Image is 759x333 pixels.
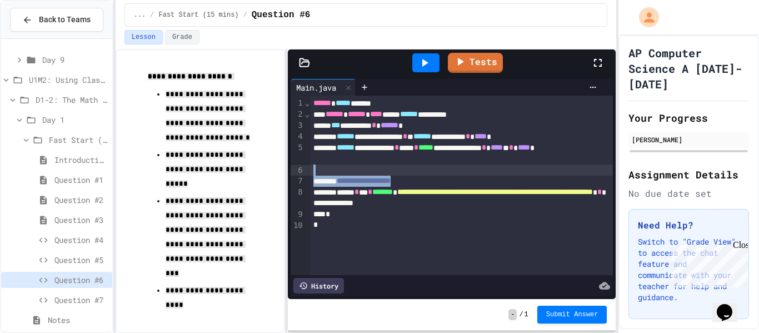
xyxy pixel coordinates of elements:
span: Fast Start (15 mins) [49,134,108,146]
span: Fast Start (15 mins) [159,11,239,19]
span: Fold line [304,110,310,118]
span: Notes [48,314,108,326]
div: Main.java [291,82,342,93]
button: Submit Answer [537,306,607,324]
h2: Assignment Details [628,167,749,182]
div: History [293,278,344,294]
span: Day 1 [42,114,108,126]
span: Question #4 [54,234,108,246]
span: Fold line [304,98,310,107]
span: - [508,309,517,320]
span: Back to Teams [39,14,91,26]
h2: Your Progress [628,110,749,126]
div: 7 [291,176,304,187]
div: 1 [291,98,304,109]
span: Question #6 [252,8,311,22]
div: No due date set [628,187,749,200]
span: / [519,310,523,319]
span: / [150,11,154,19]
span: Introduction [54,154,108,166]
a: Tests [448,53,503,73]
span: ... [134,11,146,19]
span: Question #6 [54,274,108,286]
div: 4 [291,131,304,142]
span: 1 [525,310,528,319]
div: 10 [291,220,304,231]
div: My Account [627,4,662,30]
h3: Need Help? [638,218,740,232]
span: Question #2 [54,194,108,206]
div: 3 [291,120,304,131]
button: Lesson [124,30,163,44]
div: 5 [291,142,304,165]
div: 6 [291,165,304,176]
div: 8 [291,187,304,209]
h1: AP Computer Science A [DATE]-[DATE] [628,45,749,92]
span: U1M2: Using Classes and Objects [29,74,108,86]
button: Back to Teams [10,8,103,32]
iframe: chat widget [667,240,748,287]
span: D1-2: The Math Class [36,94,108,106]
div: 2 [291,109,304,120]
div: Main.java [291,79,356,96]
iframe: chat widget [712,289,748,322]
span: Question #3 [54,214,108,226]
div: 9 [291,209,304,220]
span: Question #5 [54,254,108,266]
span: Submit Answer [546,310,598,319]
button: Grade [165,30,199,44]
p: Switch to "Grade View" to access the chat feature and communicate with your teacher for help and ... [638,236,740,303]
span: Day 9 [42,54,108,66]
span: / [243,11,247,19]
span: Question #1 [54,174,108,186]
span: Question #7 [54,294,108,306]
div: [PERSON_NAME] [632,135,746,145]
div: Chat with us now!Close [4,4,77,71]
